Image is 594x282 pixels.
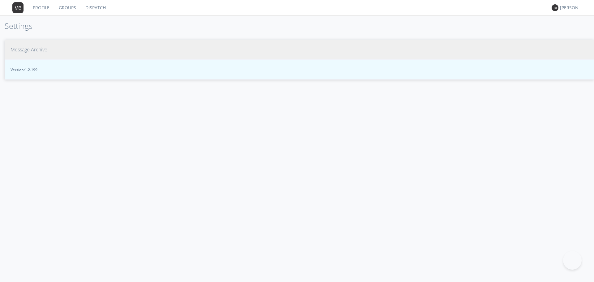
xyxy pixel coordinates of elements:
[5,40,594,60] button: Message Archive
[11,46,47,53] span: Message Archive
[12,2,24,13] img: 373638.png
[560,5,583,11] div: [PERSON_NAME] *
[563,251,582,270] iframe: Toggle Customer Support
[552,4,558,11] img: 373638.png
[5,59,594,80] button: Version:1.2.199
[11,67,588,72] span: Version: 1.2.199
